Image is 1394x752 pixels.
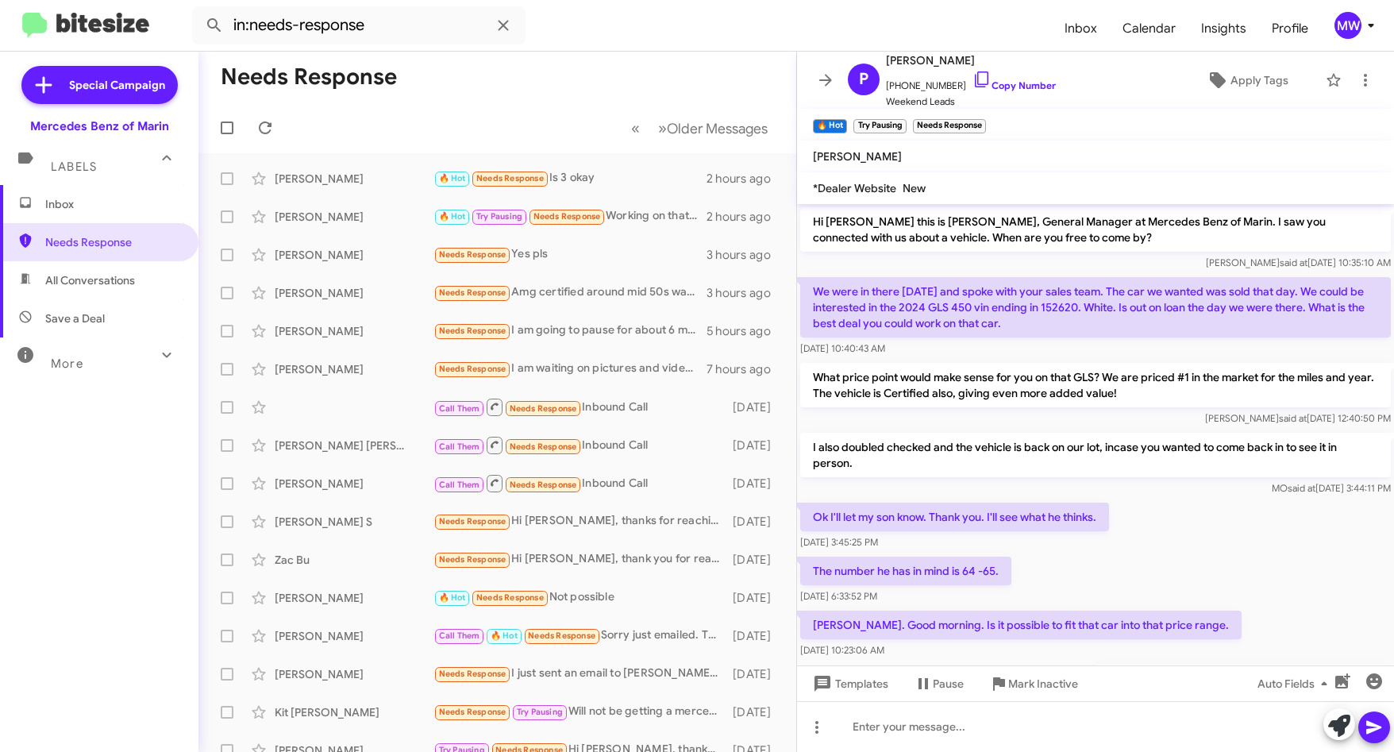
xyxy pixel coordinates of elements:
span: Pause [933,669,964,698]
span: Needs Response [45,234,180,250]
span: Weekend Leads [886,94,1056,110]
span: Needs Response [528,631,595,641]
div: [DATE] [729,399,784,415]
div: [DATE] [729,666,784,682]
span: [PERSON_NAME] [886,51,1056,70]
div: [PERSON_NAME] [275,209,433,225]
nav: Page navigation example [622,112,777,145]
div: Sorry just emailed. Thought text was sufficient [433,627,729,645]
span: said at [1279,412,1307,424]
button: Mark Inactive [976,669,1091,698]
div: [DATE] [729,514,784,530]
p: What price point would make sense for you on that GLS? We are priced #1 in the market for the mil... [800,363,1391,407]
span: Try Pausing [517,707,563,717]
div: I am waiting on pictures and videos of the vehicle 🚗. [433,360,707,378]
a: Profile [1259,6,1321,52]
span: Inbox [1052,6,1110,52]
span: [DATE] 3:45:25 PM [800,536,878,548]
a: Calendar [1110,6,1188,52]
div: Inbound Call [433,435,729,455]
span: Special Campaign [69,77,165,93]
span: « [631,118,640,138]
div: [DATE] [729,552,784,568]
span: » [658,118,667,138]
div: Not possible [433,588,729,607]
div: 3 hours ago [707,247,784,263]
p: The number he has in mind is 64 -65. [800,557,1011,585]
span: Needs Response [439,554,506,565]
span: Needs Response [439,516,506,526]
p: Ok I'll let my son know. Thank you. I'll see what he thinks. [800,503,1109,531]
span: Templates [810,669,888,698]
div: [DATE] [729,628,784,644]
span: Try Pausing [476,211,522,222]
div: [PERSON_NAME] [275,666,433,682]
span: Call Them [439,442,480,452]
div: [PERSON_NAME] [275,171,433,187]
div: [PERSON_NAME] [275,361,433,377]
div: 5 hours ago [707,323,784,339]
div: [PERSON_NAME] S [275,514,433,530]
p: Hi [PERSON_NAME] this is [PERSON_NAME], General Manager at Mercedes Benz of Marin. I saw you conn... [800,207,1391,252]
div: 3 hours ago [707,285,784,301]
div: Hi [PERSON_NAME], thank you for reaching out. I have decided to wait the year end to buy the car. [433,550,729,569]
div: [PERSON_NAME] [275,628,433,644]
a: Insights [1188,6,1259,52]
span: Needs Response [439,326,506,336]
span: New [903,181,926,195]
div: [PERSON_NAME] [275,285,433,301]
button: MW [1321,12,1377,39]
small: Try Pausing [853,119,906,133]
div: MW [1334,12,1361,39]
span: Auto Fields [1257,669,1334,698]
span: Inbox [45,196,180,212]
div: [DATE] [729,438,784,453]
span: [PHONE_NUMBER] [886,70,1056,94]
span: [DATE] 6:33:52 PM [800,590,877,602]
span: Needs Response [439,707,506,717]
span: Apply Tags [1230,66,1288,94]
span: Needs Response [510,442,577,452]
p: We were in there [DATE] and spoke with your sales team. The car we wanted was sold that day. We c... [800,277,1391,337]
span: [PERSON_NAME] [DATE] 12:40:50 PM [1205,412,1391,424]
span: Needs Response [510,480,577,490]
div: I am going to pause for about 6 months but thank you. [433,322,707,340]
div: [PERSON_NAME] [275,247,433,263]
div: [PERSON_NAME] [275,476,433,492]
span: Needs Response [439,287,506,298]
a: Special Campaign [21,66,178,104]
small: 🔥 Hot [813,119,847,133]
button: Pause [901,669,976,698]
div: Hi [PERSON_NAME], thanks for reaching back to me. I heard the white C300 coupe was sold. [433,512,729,530]
div: Inbound Call [433,473,729,493]
span: Needs Response [476,592,544,603]
span: Call Them [439,403,480,414]
div: Mercedes Benz of Marin [30,118,169,134]
button: Previous [622,112,649,145]
div: [PERSON_NAME] [PERSON_NAME] [275,438,433,453]
button: Next [649,112,777,145]
span: Needs Response [476,173,544,183]
span: Needs Response [439,669,506,679]
a: Copy Number [972,79,1056,91]
span: Mark Inactive [1008,669,1078,698]
span: MO [DATE] 3:44:11 PM [1272,482,1391,494]
span: 🔥 Hot [439,173,466,183]
span: said at [1280,256,1307,268]
small: Needs Response [913,119,986,133]
button: Apply Tags [1175,66,1318,94]
span: 🔥 Hot [491,631,518,641]
span: P [859,67,868,92]
span: Labels [51,160,97,174]
input: Search [192,6,526,44]
div: Zac Bu [275,552,433,568]
span: 🔥 Hot [439,592,466,603]
div: Inbound Call [433,397,729,417]
span: Call Them [439,480,480,490]
h1: Needs Response [221,64,397,90]
span: Needs Response [510,403,577,414]
div: Working on that now. He had to jump into a meeting. [433,207,707,226]
div: I just sent an email to [PERSON_NAME] about some searches I've run on the MB USA website re inven... [433,665,729,683]
div: 2 hours ago [707,171,784,187]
